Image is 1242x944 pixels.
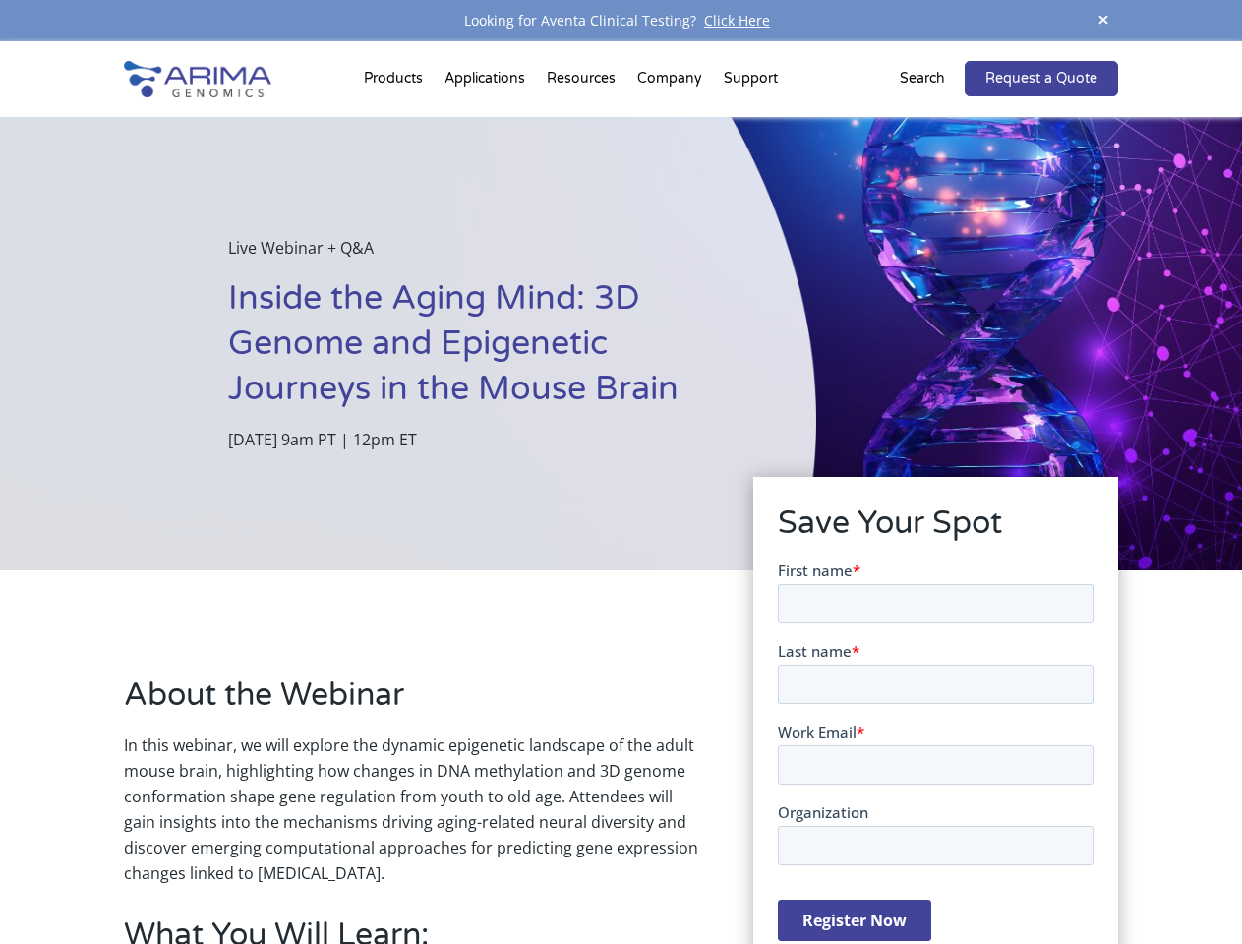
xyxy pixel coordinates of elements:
[696,11,778,29] a: Click Here
[124,8,1117,33] div: Looking for Aventa Clinical Testing?
[124,61,271,97] img: Arima-Genomics-logo
[228,427,717,452] p: [DATE] 9am PT | 12pm ET
[124,733,698,886] p: In this webinar, we will explore the dynamic epigenetic landscape of the adult mouse brain, highl...
[228,276,717,427] h1: Inside the Aging Mind: 3D Genome and Epigenetic Journeys in the Mouse Brain
[965,61,1118,96] a: Request a Quote
[778,501,1094,560] h2: Save Your Spot
[124,674,698,733] h2: About the Webinar
[228,235,717,276] p: Live Webinar + Q&A
[900,66,945,91] p: Search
